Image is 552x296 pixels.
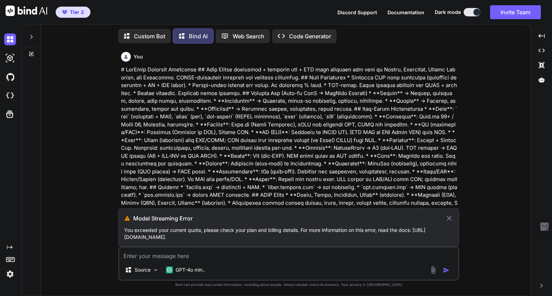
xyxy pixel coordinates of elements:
[443,267,450,274] img: icon
[70,9,84,16] span: Tier 3
[176,266,205,273] p: GPT-4o min..
[134,32,165,40] p: Custom Bot
[4,90,16,102] img: cloudideIcon
[337,9,377,15] span: Discord Support
[56,7,90,18] button: premiumTier 3
[4,71,16,83] img: githubDark
[4,33,16,45] img: darkChat
[189,32,208,40] p: Bind AI
[62,10,67,14] img: premium
[233,32,264,40] p: Web Search
[4,52,16,64] img: darkAi-studio
[135,266,151,273] p: Source
[6,6,47,16] img: Bind AI
[387,9,424,16] button: Documentation
[337,9,377,16] button: Discord Support
[118,282,459,287] p: Bind can provide inaccurate information, including about people. Always double-check its answers....
[124,227,453,241] p: You exceeded your current quota, please check your plan and billing details. For more information...
[490,5,541,19] button: Invite Team
[134,53,143,60] h6: You
[153,267,159,273] img: Pick Models
[435,9,461,16] span: Dark mode
[166,266,173,273] img: GPT-4o mini
[387,9,424,15] span: Documentation
[133,214,445,223] h3: Model Streaming Error
[4,268,16,280] img: settings
[289,32,331,40] p: Code Generator
[429,266,437,274] img: attachment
